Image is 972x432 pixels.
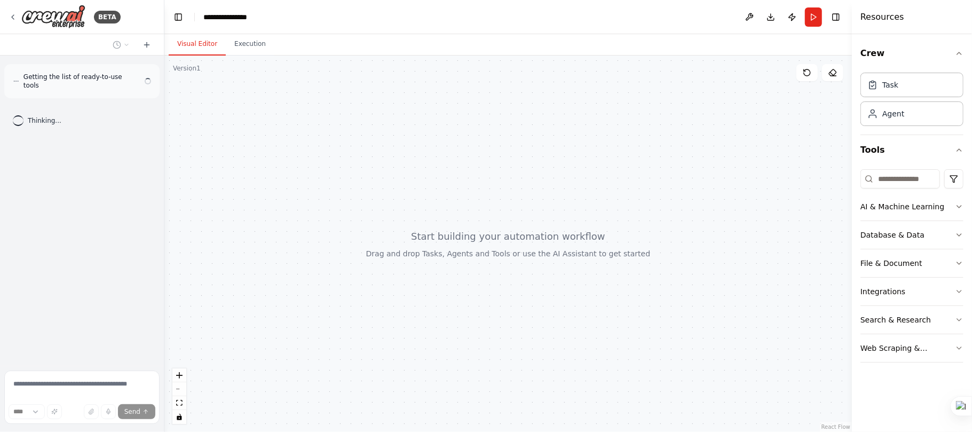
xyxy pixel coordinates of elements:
button: Execution [226,33,274,56]
div: BETA [94,11,121,23]
span: Getting the list of ready-to-use tools [23,73,138,90]
button: Switch to previous chat [108,38,134,51]
div: AI & Machine Learning [860,201,944,212]
a: React Flow attribution [821,424,850,430]
button: Click to speak your automation idea [101,404,116,419]
button: Improve this prompt [47,404,62,419]
button: toggle interactivity [172,410,186,424]
button: Upload files [84,404,99,419]
button: Start a new chat [138,38,155,51]
nav: breadcrumb [203,12,257,22]
div: Version 1 [173,64,201,73]
div: File & Document [860,258,922,269]
span: Thinking... [28,116,61,125]
div: Agent [882,108,904,119]
button: Send [118,404,155,419]
div: Tools [860,165,963,371]
div: React Flow controls [172,368,186,424]
button: Crew [860,38,963,68]
button: Hide left sidebar [171,10,186,25]
button: Web Scraping & Browsing [860,334,963,362]
div: Integrations [860,286,905,297]
div: Crew [860,68,963,135]
button: zoom in [172,368,186,382]
button: AI & Machine Learning [860,193,963,221]
button: Tools [860,135,963,165]
button: File & Document [860,249,963,277]
button: Search & Research [860,306,963,334]
button: zoom out [172,382,186,396]
button: fit view [172,396,186,410]
h4: Resources [860,11,904,23]
div: Web Scraping & Browsing [860,343,955,354]
img: Logo [21,5,85,29]
button: Integrations [860,278,963,305]
button: Hide right sidebar [828,10,843,25]
button: Database & Data [860,221,963,249]
div: Search & Research [860,315,931,325]
div: Task [882,80,898,90]
button: Visual Editor [169,33,226,56]
span: Send [124,407,140,416]
div: Database & Data [860,230,924,240]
